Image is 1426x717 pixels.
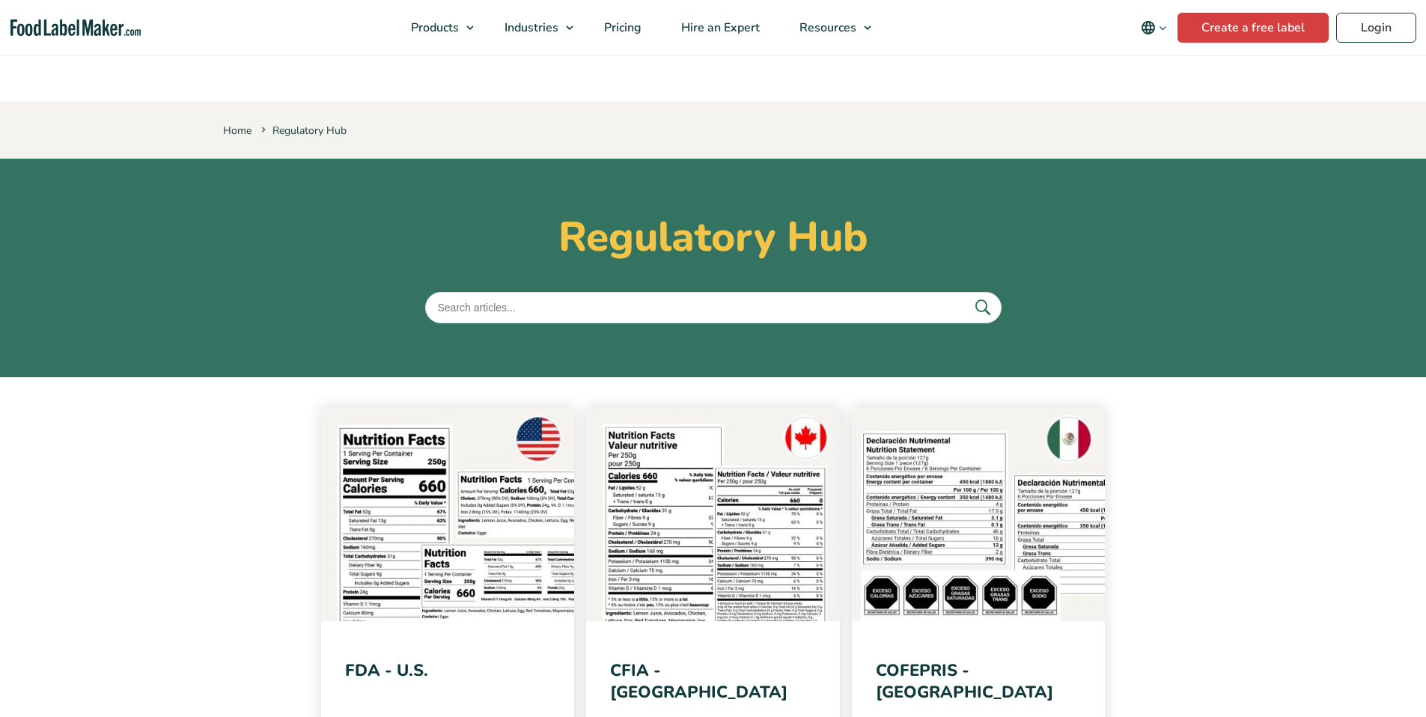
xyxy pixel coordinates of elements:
[600,19,643,36] span: Pricing
[1177,13,1329,43] a: Create a free label
[345,659,428,682] a: FDA - U.S.
[425,292,1002,323] input: Search articles...
[795,19,858,36] span: Resources
[677,19,761,36] span: Hire an Expert
[406,19,460,36] span: Products
[10,19,141,37] a: Food Label Maker homepage
[610,659,787,704] a: CFIA - [GEOGRAPHIC_DATA]
[1336,13,1416,43] a: Login
[223,123,252,138] a: Home
[258,123,347,138] span: Regulatory Hub
[1130,13,1177,43] button: Change language
[223,213,1204,262] h1: Regulatory Hub
[876,659,1053,704] a: COFEPRIS - [GEOGRAPHIC_DATA]
[500,19,560,36] span: Industries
